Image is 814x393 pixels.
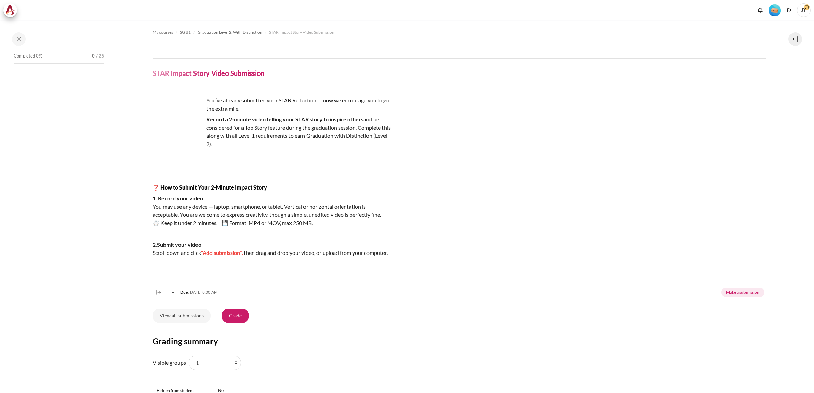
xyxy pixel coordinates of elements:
[180,29,191,35] span: SG B1
[153,309,211,323] a: View all submissions
[3,3,20,17] a: Architeck Architeck
[153,69,264,78] h4: STAR Impact Story Video Submission
[269,28,334,36] a: STAR Impact Story Video Submission
[14,53,42,60] span: Completed 0%
[769,4,781,16] img: Level #1
[766,4,783,16] a: Level #1
[153,195,203,201] strong: 1. Record your video
[201,249,242,256] span: "Add submission"
[153,115,391,148] p: and be considered for a Top Story feature during the graduation session. Complete this along with...
[153,27,766,38] nav: Navigation bar
[96,53,104,60] span: / 25
[721,286,765,298] div: Completion requirements for STAR Impact Story Video Submission
[206,116,363,122] strong: Record a 2-minute video telling your STAR story to inspire others
[153,194,391,227] p: You may use any device — laptop, smartphone, or tablet. Vertical or horizontal orientation is acc...
[5,5,15,15] img: Architeck
[198,28,262,36] a: Graduation Level 2: With Distinction
[242,249,243,256] span: .
[269,29,334,35] span: STAR Impact Story Video Submission
[180,28,191,36] a: SG B1
[153,336,766,346] h3: Grading summary
[797,3,811,17] span: JT
[92,53,95,60] span: 0
[153,184,267,191] strong: ❓ How to Submit Your 2-Minute Impact Story
[198,29,262,35] span: Graduation Level 2: With Distinction
[784,5,794,15] button: Languages
[222,309,249,323] a: Grade
[180,290,189,295] strong: Due:
[153,29,173,35] span: My courses
[755,5,765,15] div: Show notification window with no new notifications
[153,241,201,248] strong: 2.Submit your video
[153,241,391,257] p: Scroll down and click Then drag and drop your video, or upload from your computer.
[153,359,186,367] label: Visible groups
[153,96,204,147] img: wsed
[797,3,811,17] a: User menu
[14,51,104,70] a: Completed 0% 0 / 25
[165,289,218,295] div: [DATE] 8:00 AM
[726,289,760,295] span: Make a submission
[153,28,173,36] a: My courses
[153,96,391,113] p: You’ve already submitted your STAR Reflection — now we encourage you to go the extra mile.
